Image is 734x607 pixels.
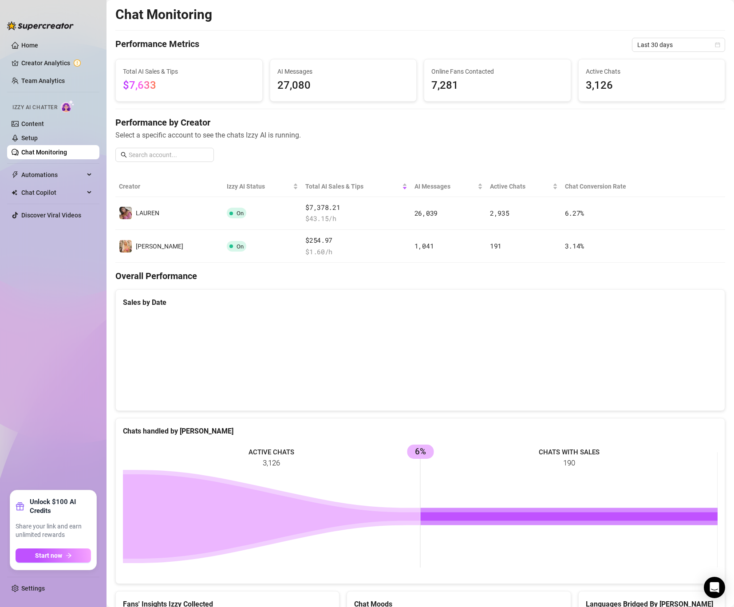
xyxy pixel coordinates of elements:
th: AI Messages [411,176,486,197]
th: Izzy AI Status [223,176,302,197]
h4: Performance by Creator [115,116,725,129]
img: Anthia [119,240,132,252]
img: AI Chatter [61,100,75,113]
span: ️‍LAUREN [136,209,159,217]
img: ️‍LAUREN [119,207,132,219]
span: 7,281 [431,77,564,94]
div: Open Intercom Messenger [704,577,725,598]
span: $7,633 [123,79,156,91]
span: 26,039 [414,209,438,217]
span: Select a specific account to see the chats Izzy AI is running. [115,130,725,141]
span: 3,126 [586,77,718,94]
input: Search account... [129,150,209,160]
span: Total AI Sales & Tips [123,67,255,76]
span: Izzy AI Status [227,181,292,191]
span: Active Chats [490,181,551,191]
span: Start now [35,552,62,559]
span: Last 30 days [637,38,720,51]
div: Chats handled by [PERSON_NAME] [123,426,718,437]
span: thunderbolt [12,171,19,178]
span: Automations [21,168,84,182]
span: 6.27 % [565,209,584,217]
span: Active Chats [586,67,718,76]
span: $ 1.60 /h [305,247,407,257]
span: $ 43.15 /h [305,213,407,224]
a: Discover Viral Videos [21,212,81,219]
span: $7,378.21 [305,202,407,213]
img: Chat Copilot [12,189,17,196]
h4: Overall Performance [115,270,725,282]
span: AI Messages [277,67,410,76]
span: search [121,152,127,158]
a: Home [21,42,38,49]
a: Content [21,120,44,127]
h2: Chat Monitoring [115,6,212,23]
span: 2,935 [490,209,509,217]
th: Active Chats [486,176,561,197]
span: Izzy AI Chatter [12,103,57,112]
span: On [237,243,244,250]
a: Team Analytics [21,77,65,84]
strong: Unlock $100 AI Credits [30,497,91,515]
span: Online Fans Contacted [431,67,564,76]
span: arrow-right [66,552,72,559]
span: $254.97 [305,235,407,246]
th: Chat Conversion Rate [561,176,664,197]
span: Chat Copilot [21,185,84,200]
span: On [237,210,244,217]
button: Start nowarrow-right [16,548,91,563]
span: 1,041 [414,241,434,250]
span: gift [16,502,24,511]
th: Creator [115,176,223,197]
th: Total AI Sales & Tips [302,176,411,197]
span: AI Messages [414,181,476,191]
img: logo-BBDzfeDw.svg [7,21,74,30]
span: 3.14 % [565,241,584,250]
a: Settings [21,585,45,592]
span: 191 [490,241,501,250]
span: Total AI Sales & Tips [305,181,400,191]
div: Sales by Date [123,297,718,308]
a: Setup [21,134,38,142]
h4: Performance Metrics [115,38,199,52]
span: 27,080 [277,77,410,94]
a: Creator Analytics exclamation-circle [21,56,92,70]
span: calendar [715,42,720,47]
a: Chat Monitoring [21,149,67,156]
span: Share your link and earn unlimited rewards [16,522,91,540]
span: [PERSON_NAME] [136,243,183,250]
